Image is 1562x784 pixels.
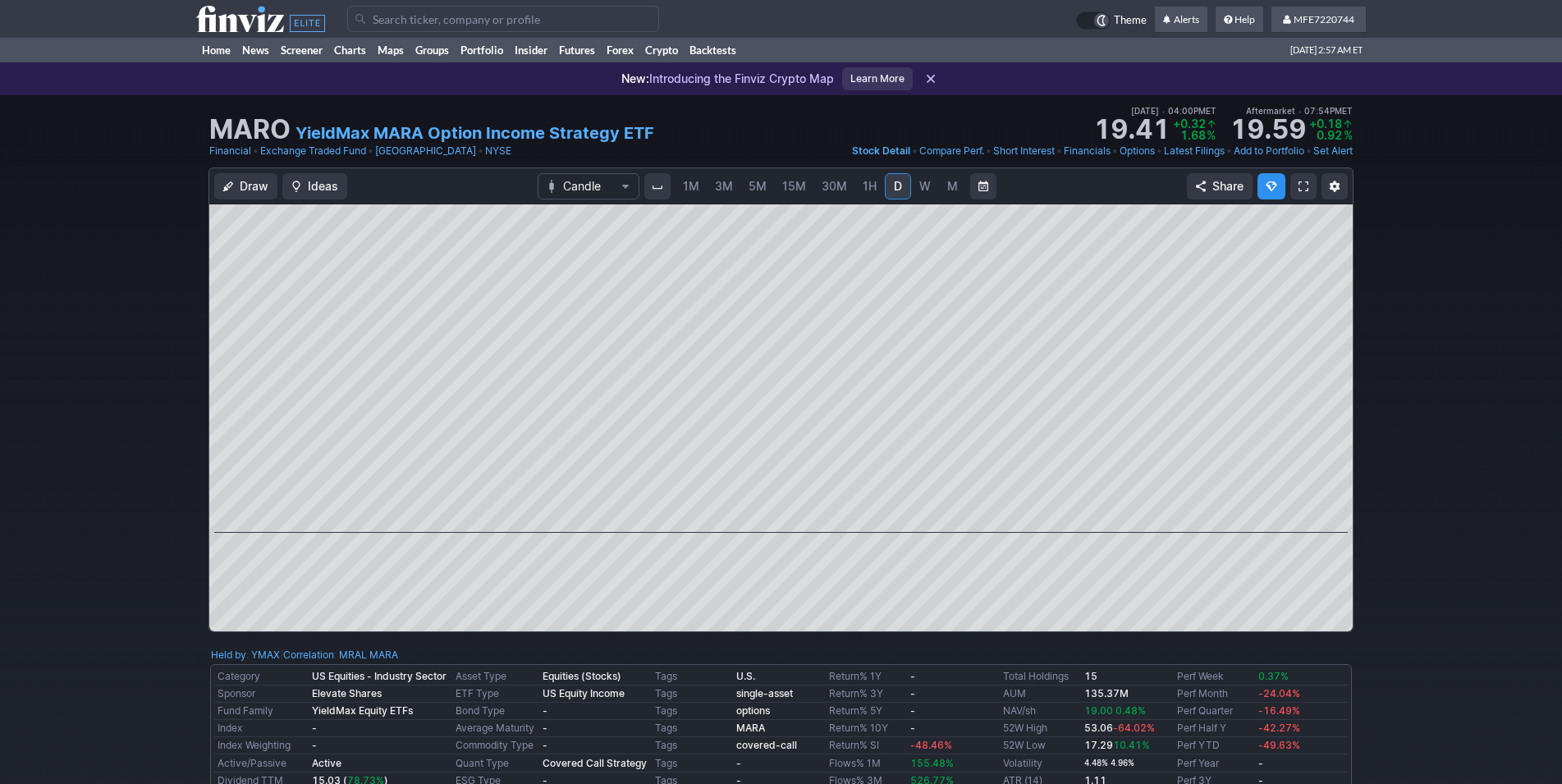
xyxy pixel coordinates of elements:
[1258,739,1300,751] span: -49.63%
[1298,106,1302,116] span: •
[708,173,740,199] a: 3M
[852,144,910,157] span: Stock Detail
[652,737,733,754] td: Tags
[1113,739,1150,751] span: 10.41%
[1174,685,1255,703] td: Perf Month
[1084,704,1113,717] span: 19.00
[1216,7,1263,33] a: Help
[970,173,996,199] button: Range
[939,173,965,199] a: M
[538,173,639,199] button: Chart Type
[741,173,774,199] a: 5M
[543,670,621,682] b: Equities (Stocks)
[1309,118,1353,130] span: +0.18
[601,38,639,62] a: Forex
[410,38,455,62] a: Groups
[736,687,793,699] a: single-asset
[1120,143,1155,159] a: Options
[621,71,834,87] p: Introducing the Finviz Crypto Map
[543,722,547,734] b: -
[260,143,366,159] a: Exchange Traded Fund
[826,754,907,773] td: Flows% 1M
[251,647,280,663] a: YMAX
[253,143,259,159] span: •
[1174,754,1255,773] td: Perf Year
[910,757,954,769] span: 155.48%
[1313,143,1353,159] a: Set Alert
[826,720,907,737] td: Return% 10Y
[1174,668,1255,685] td: Perf Week
[214,668,309,685] td: Category
[910,739,952,751] span: -48.46%
[1000,720,1081,737] td: 52W High
[369,647,398,663] a: MARA
[1093,117,1170,143] strong: 19.41
[485,143,511,159] a: NYSE
[1161,106,1166,116] span: •
[1084,759,1134,768] small: 4.48% 4.96%
[919,144,984,157] span: Compare Perf.
[553,38,601,62] a: Futures
[452,737,539,754] td: Commodity Type
[621,71,649,85] span: New:
[1115,704,1146,717] span: 0.48%
[736,704,770,717] a: options
[1000,754,1081,773] td: Volatility
[782,179,806,193] span: 15M
[275,38,328,62] a: Screener
[1056,143,1062,159] span: •
[814,173,854,199] a: 30M
[652,720,733,737] td: Tags
[644,173,671,199] button: Interval
[652,685,733,703] td: Tags
[509,38,553,62] a: Insider
[1113,722,1155,734] span: -64.02%
[1258,722,1300,734] span: -42.27%
[1294,13,1354,25] span: MFE7220744
[211,647,280,663] div: :
[1212,178,1244,195] span: Share
[211,649,246,661] a: Held by
[214,173,277,199] button: Draw
[1174,720,1255,737] td: Perf Half Y
[1207,128,1216,142] span: %
[1114,11,1147,30] span: Theme
[749,179,767,193] span: 5M
[652,668,733,685] td: Tags
[563,178,614,195] span: Candle
[543,757,647,769] b: Covered Call Strategy
[1076,11,1147,30] a: Theme
[1173,118,1216,130] span: +0.32
[240,178,268,195] span: Draw
[1000,685,1081,703] td: AUM
[1155,7,1207,33] a: Alerts
[196,38,236,62] a: Home
[1173,130,1216,141] span: 1.68
[280,647,398,663] div: | :
[209,117,291,143] h1: MARO
[312,739,317,751] b: -
[736,722,765,734] a: MARA
[1157,143,1162,159] span: •
[1112,143,1118,159] span: •
[1000,703,1081,720] td: NAV/sh
[842,67,913,90] a: Learn More
[1084,739,1150,751] b: 17.29
[684,38,742,62] a: Backtests
[912,143,918,159] span: •
[312,687,382,699] b: Elevate Shares
[308,178,338,195] span: Ideas
[910,722,915,734] b: -
[214,737,309,754] td: Index Weighting
[312,670,447,682] b: US Equities - Industry Sector
[715,179,733,193] span: 3M
[826,703,907,720] td: Return% 5Y
[736,739,797,751] a: covered-call
[1290,173,1317,199] a: Fullscreen
[1258,704,1300,717] span: -16.49%
[452,754,539,773] td: Quant Type
[863,179,877,193] span: 1H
